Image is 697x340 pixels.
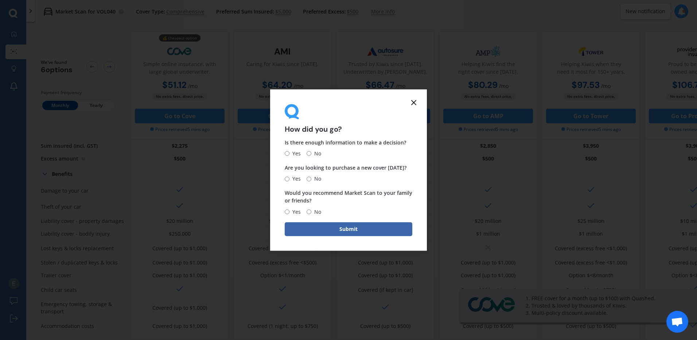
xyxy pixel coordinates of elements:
span: No [311,174,321,183]
span: Yes [289,208,301,216]
span: No [311,149,321,158]
input: No [307,177,311,181]
input: Yes [285,177,289,181]
input: Yes [285,209,289,214]
span: Are you looking to purchase a new cover [DATE]? [285,164,406,171]
div: How did you go? [285,104,412,133]
span: Yes [289,174,301,183]
span: Yes [289,149,301,158]
span: Would you recommend Market Scan to your family or friends? [285,190,412,204]
input: No [307,209,311,214]
button: Submit [285,222,412,236]
input: Yes [285,151,289,156]
input: No [307,151,311,156]
span: Is there enough information to make a decision? [285,139,406,146]
div: Open chat [666,311,688,333]
span: No [311,208,321,216]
